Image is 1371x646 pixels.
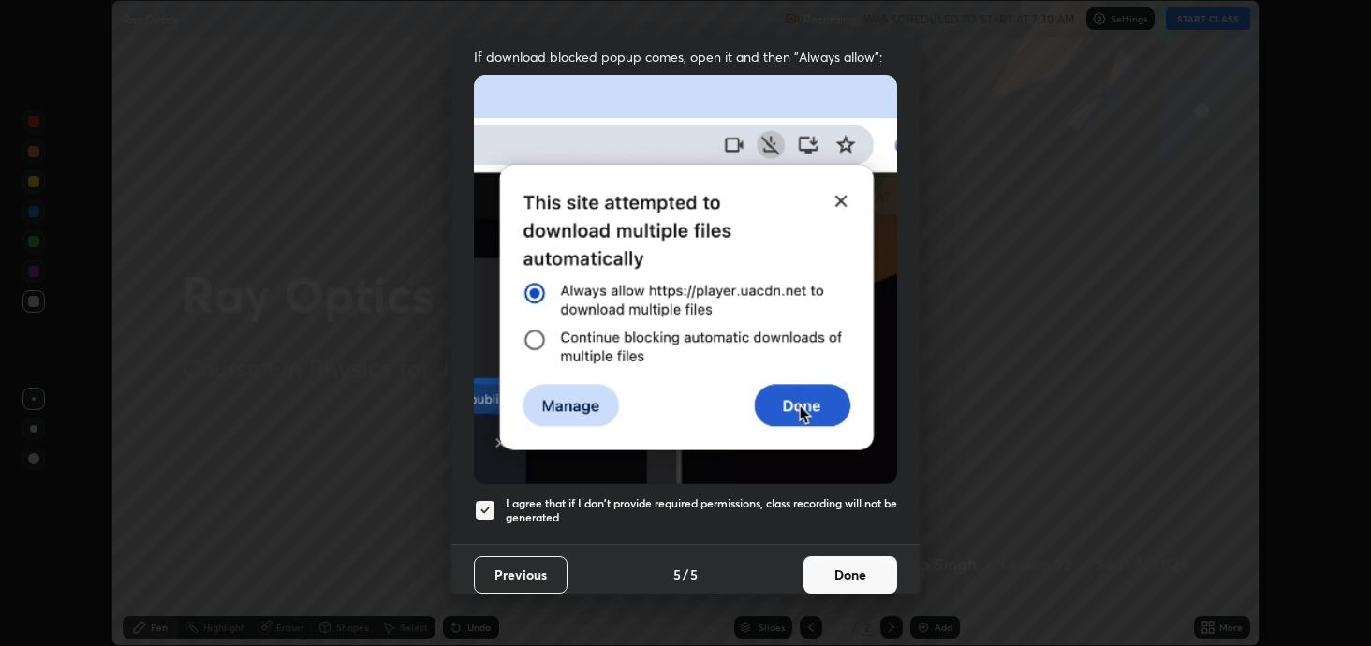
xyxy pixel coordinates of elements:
[474,75,897,484] img: downloads-permission-blocked.gif
[673,565,681,584] h4: 5
[506,496,897,525] h5: I agree that if I don't provide required permissions, class recording will not be generated
[474,556,568,594] button: Previous
[690,565,698,584] h4: 5
[474,48,897,66] span: If download blocked popup comes, open it and then "Always allow":
[803,556,897,594] button: Done
[683,565,688,584] h4: /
